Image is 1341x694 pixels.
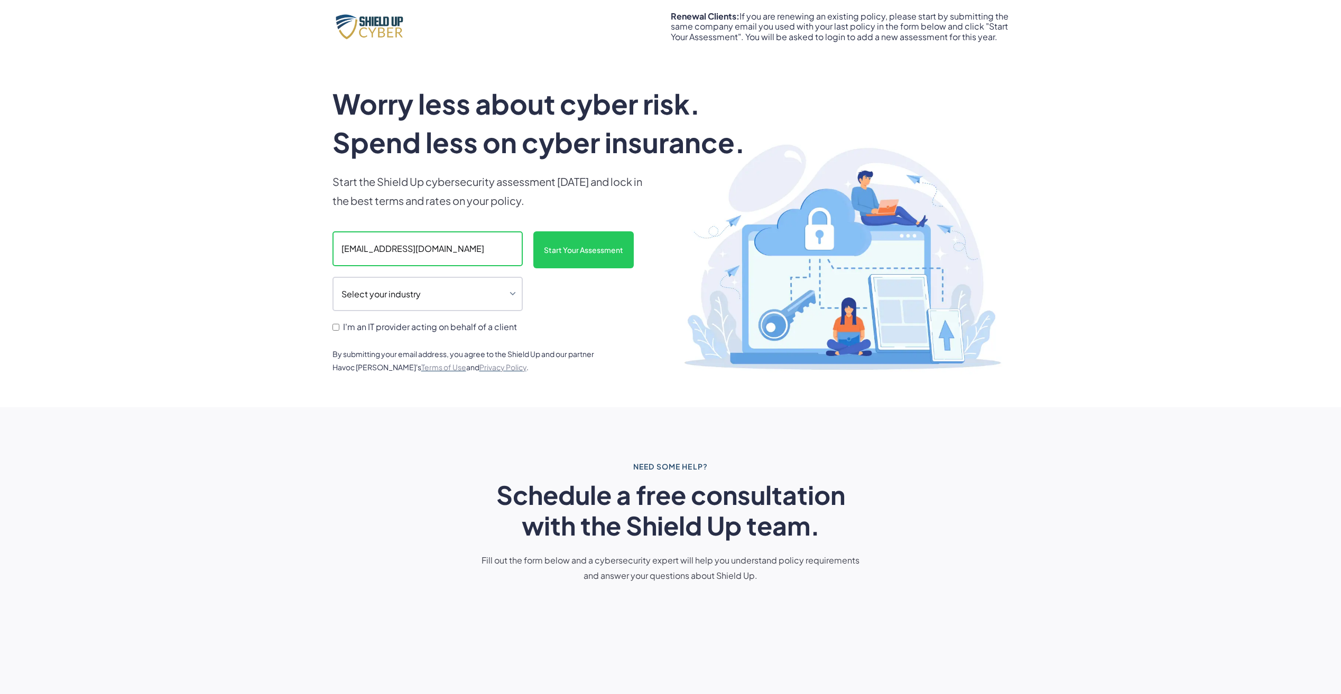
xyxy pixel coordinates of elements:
[332,231,650,335] form: scanform
[671,11,739,22] strong: Renewal Clients:
[480,480,861,540] h2: Schedule a free consultation with the Shield Up team.
[332,172,650,210] p: Start the Shield Up cybersecurity assessment [DATE] and lock in the best terms and rates on your ...
[332,231,523,266] input: Enter your company email
[479,362,526,372] a: Privacy Policy
[332,324,339,331] input: I'm an IT provider acting on behalf of a client
[332,348,607,374] div: By submitting your email address, you agree to the Shield Up and our partner Havoc [PERSON_NAME]'...
[671,11,1009,42] div: If you are renewing an existing policy, please start by submitting the same company email you use...
[480,553,861,584] p: Fill out the form below and a cybersecurity expert will help you understand policy requirements a...
[332,85,772,162] h1: Worry less about cyber risk. Spend less on cyber insurance.
[633,460,708,473] div: Need some help?
[533,231,634,268] input: Start Your Assessment
[421,362,466,372] a: Terms of Use
[332,12,412,41] img: Shield Up Cyber Logo
[343,322,517,332] span: I'm an IT provider acting on behalf of a client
